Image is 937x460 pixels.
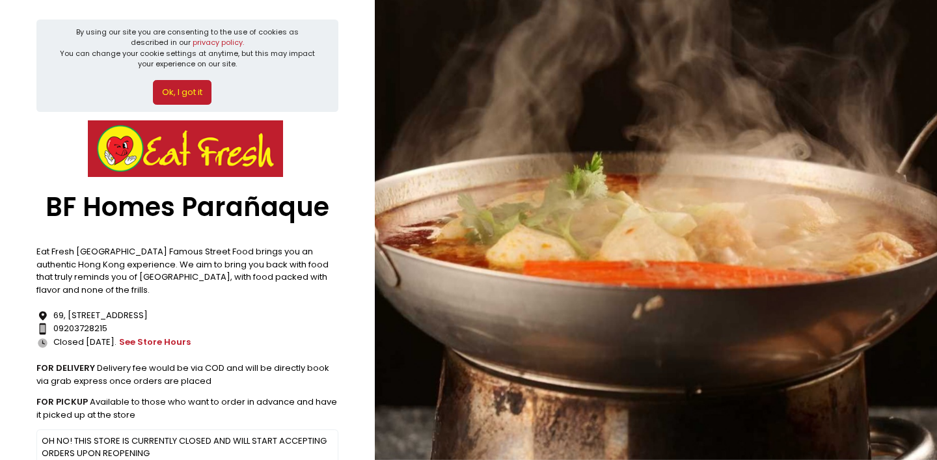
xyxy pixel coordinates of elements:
[36,396,338,421] div: Available to those who want to order in advance and have it picked up at the store
[42,435,334,460] p: OH NO! THIS STORE IS CURRENTLY CLOSED AND WILL START ACCEPTING ORDERS UPON REOPENING
[36,396,88,408] b: FOR PICKUP
[36,335,338,349] div: Closed [DATE].
[36,362,95,374] b: FOR DELIVERY
[36,362,338,387] div: Delivery fee would be via COD and will be directly book via grab express once orders are placed
[36,177,338,237] div: BF Homes Parañaque
[88,120,283,177] img: Eat Fresh
[118,335,191,349] button: see store hours
[36,245,338,296] div: Eat Fresh [GEOGRAPHIC_DATA] Famous Street Food brings you an authentic Hong Kong experience. We a...
[193,37,244,47] a: privacy policy.
[59,27,317,70] div: By using our site you are consenting to the use of cookies as described in our You can change you...
[36,322,338,335] div: 09203728215
[153,80,211,105] button: Ok, I got it
[36,309,338,322] div: 69, [STREET_ADDRESS]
